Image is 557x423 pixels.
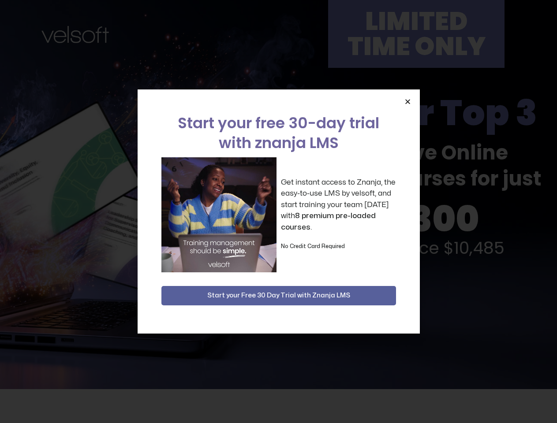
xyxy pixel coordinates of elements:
img: a woman sitting at her laptop dancing [161,157,277,272]
strong: No Credit Card Required [281,244,345,249]
p: Get instant access to Znanja, the easy-to-use LMS by velsoft, and start training your team [DATE]... [281,177,396,233]
h2: Start your free 30-day trial with znanja LMS [161,113,396,153]
a: Close [404,98,411,105]
strong: 8 premium pre-loaded courses [281,212,376,231]
span: Start your Free 30 Day Trial with Znanja LMS [207,290,350,301]
button: Start your Free 30 Day Trial with Znanja LMS [161,286,396,305]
